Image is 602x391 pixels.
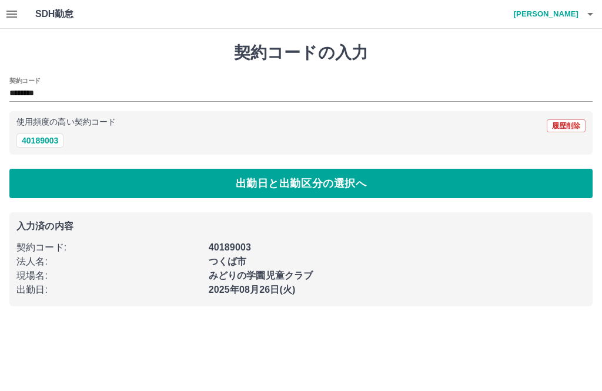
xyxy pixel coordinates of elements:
b: つくば市 [209,256,247,266]
p: 出勤日 : [16,283,202,297]
p: 使用頻度の高い契約コード [16,118,116,126]
b: みどりの学園児童クラブ [209,270,313,280]
button: 履歴削除 [547,119,586,132]
p: 契約コード : [16,240,202,255]
button: 40189003 [16,133,63,148]
p: 入力済の内容 [16,222,586,231]
p: 法人名 : [16,255,202,269]
b: 40189003 [209,242,251,252]
h2: 契約コード [9,76,41,85]
button: 出勤日と出勤区分の選択へ [9,169,593,198]
b: 2025年08月26日(火) [209,285,296,295]
h1: 契約コードの入力 [9,43,593,63]
p: 現場名 : [16,269,202,283]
